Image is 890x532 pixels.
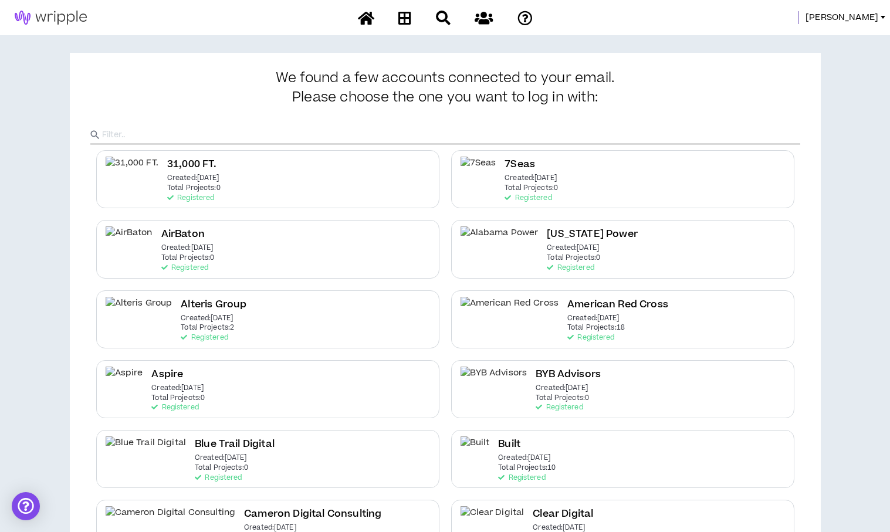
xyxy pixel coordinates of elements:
[536,394,589,402] p: Total Projects: 0
[195,474,242,482] p: Registered
[547,264,594,272] p: Registered
[547,226,638,242] h2: [US_STATE] Power
[151,384,204,392] p: Created: [DATE]
[567,334,614,342] p: Registered
[181,334,228,342] p: Registered
[806,11,878,24] span: [PERSON_NAME]
[461,226,539,253] img: Alabama Power
[151,394,205,402] p: Total Projects: 0
[181,324,234,332] p: Total Projects: 2
[12,492,40,520] div: Open Intercom Messenger
[461,157,496,183] img: 7Seas
[244,506,381,522] h2: Cameron Digital Consulting
[505,157,535,172] h2: 7Seas
[536,384,588,392] p: Created: [DATE]
[461,367,527,393] img: BYB Advisors
[195,464,248,472] p: Total Projects: 0
[292,90,598,106] span: Please choose the one you want to log in with:
[498,454,550,462] p: Created: [DATE]
[181,297,246,313] h2: Alteris Group
[106,436,187,463] img: Blue Trail Digital
[195,436,275,452] h2: Blue Trail Digital
[106,157,158,183] img: 31,000 FT.
[567,297,668,313] h2: American Red Cross
[102,126,800,144] input: Filter..
[567,324,625,332] p: Total Projects: 18
[167,174,219,182] p: Created: [DATE]
[161,254,215,262] p: Total Projects: 0
[151,367,183,382] h2: Aspire
[547,254,600,262] p: Total Projects: 0
[161,264,208,272] p: Registered
[167,184,221,192] p: Total Projects: 0
[533,506,593,522] h2: Clear Digital
[505,194,551,202] p: Registered
[106,297,172,323] img: Alteris Group
[106,226,153,253] img: AirBaton
[536,367,601,382] h2: BYB Advisors
[461,297,559,323] img: American Red Cross
[505,174,557,182] p: Created: [DATE]
[505,184,558,192] p: Total Projects: 0
[167,157,217,172] h2: 31,000 FT.
[195,454,247,462] p: Created: [DATE]
[181,314,233,323] p: Created: [DATE]
[244,524,296,532] p: Created: [DATE]
[461,436,490,463] img: Built
[151,404,198,412] p: Registered
[533,524,585,532] p: Created: [DATE]
[567,314,620,323] p: Created: [DATE]
[498,464,556,472] p: Total Projects: 10
[547,244,599,252] p: Created: [DATE]
[536,404,583,412] p: Registered
[161,226,205,242] h2: AirBaton
[498,436,520,452] h2: Built
[161,244,214,252] p: Created: [DATE]
[106,367,143,393] img: Aspire
[498,474,545,482] p: Registered
[167,194,214,202] p: Registered
[90,70,800,106] h3: We found a few accounts connected to your email.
